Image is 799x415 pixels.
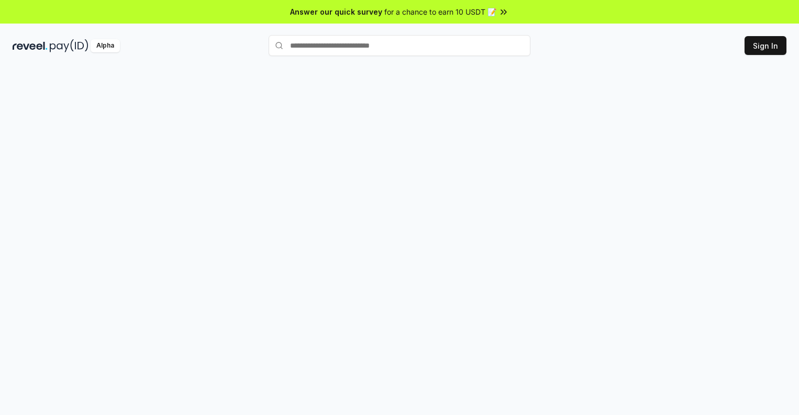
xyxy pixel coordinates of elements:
[50,39,88,52] img: pay_id
[290,6,382,17] span: Answer our quick survey
[91,39,120,52] div: Alpha
[745,36,786,55] button: Sign In
[384,6,496,17] span: for a chance to earn 10 USDT 📝
[13,39,48,52] img: reveel_dark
